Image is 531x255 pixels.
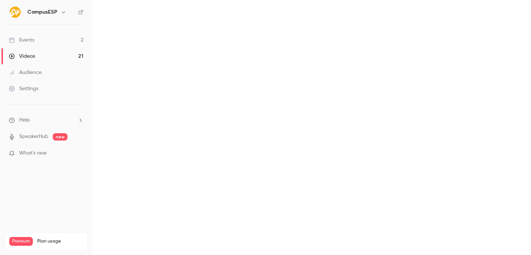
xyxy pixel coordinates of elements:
[19,133,48,141] a: SpeakerHub
[74,150,83,157] iframe: Noticeable Trigger
[53,133,67,141] span: new
[9,6,21,18] img: CampusESP
[9,116,83,124] li: help-dropdown-opener
[9,85,38,92] div: Settings
[9,237,33,246] span: Premium
[19,149,47,157] span: What's new
[9,69,42,76] div: Audience
[9,36,34,44] div: Events
[27,8,58,16] h6: CampusESP
[19,116,30,124] span: Help
[9,53,35,60] div: Videos
[37,238,83,244] span: Plan usage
